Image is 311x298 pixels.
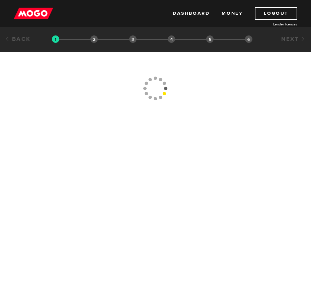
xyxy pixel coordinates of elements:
[52,35,59,43] img: transparent-188c492fd9eaac0f573672f40bb141c2.gif
[143,51,168,126] img: loading-colorWheel_medium.gif
[247,22,297,27] a: Lender licences
[281,35,306,43] a: Next
[222,7,243,20] a: Money
[173,7,210,20] a: Dashboard
[255,7,297,20] a: Logout
[5,35,31,43] a: Back
[14,7,53,20] img: mogo_logo-11ee424be714fa7cbb0f0f49df9e16ec.png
